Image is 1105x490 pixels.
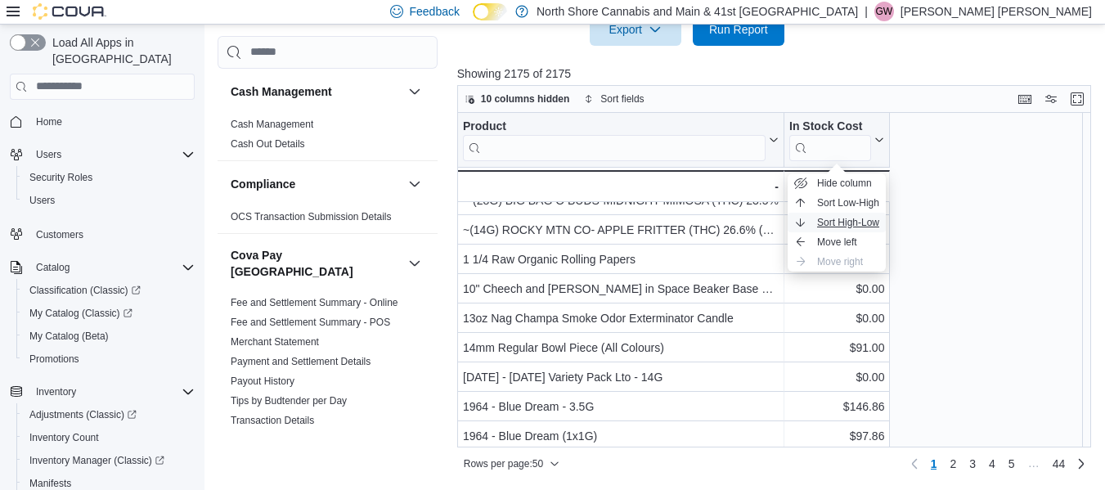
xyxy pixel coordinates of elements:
a: Page 2 of 44 [943,451,963,477]
span: Payout History [231,375,294,388]
button: Display options [1041,89,1061,109]
a: Transaction Details [231,415,314,426]
button: Users [16,189,201,212]
a: Page 3 of 44 [963,451,982,477]
div: In Stock Cost [789,119,871,161]
li: Skipping pages 6 to 43 [1022,456,1046,476]
span: 5 [1008,456,1015,472]
button: Cova Pay [GEOGRAPHIC_DATA] [405,254,424,273]
a: Inventory Manager (Classic) [16,449,201,472]
button: Users [3,143,201,166]
h3: Cash Management [231,83,332,100]
span: 4 [989,456,995,472]
span: Security Roles [29,171,92,184]
a: Payout History [231,375,294,387]
button: Sort fields [577,89,650,109]
a: Adjustments (Classic) [16,403,201,426]
p: Showing 2175 of 2175 [457,65,1098,82]
button: Hide column [788,173,886,193]
span: Inventory [36,385,76,398]
a: Inventory Manager (Classic) [23,451,171,470]
span: Inventory [29,382,195,402]
img: Cova [33,3,106,20]
button: My Catalog (Beta) [16,325,201,348]
span: Adjustments (Classic) [23,405,195,425]
ul: Pagination for preceding grid [924,451,1072,477]
div: Cova Pay [GEOGRAPHIC_DATA] [218,293,438,437]
div: 1964 - Blue Dream - 3.5G [463,397,779,416]
div: 1 1/4 Raw Organic Rolling Papers [463,249,779,269]
h3: Compliance [231,176,295,192]
span: My Catalog (Classic) [29,307,133,320]
span: Cash Management [231,118,313,131]
span: Fee and Settlement Summary - POS [231,316,390,329]
button: Inventory Count [16,426,201,449]
button: Compliance [405,174,424,194]
div: Cash Management [218,115,438,160]
span: Home [29,111,195,132]
span: Inventory Count [23,428,195,447]
span: Classification (Classic) [23,281,195,300]
button: Export [590,13,681,46]
span: Inventory Manager (Classic) [29,454,164,467]
span: Customers [29,223,195,244]
button: Catalog [29,258,76,277]
div: ~ (28G) BIG BAG O BUDS-MIDNIGHT MIMOSA (THC) 23.5% [463,191,779,210]
span: Users [23,191,195,210]
span: GW [875,2,892,21]
button: Customers [3,222,201,245]
span: Export [600,13,672,46]
span: Adjustments (Classic) [29,408,137,421]
button: 10 columns hidden [458,89,577,109]
div: - [462,177,779,196]
span: Promotions [23,349,195,369]
span: Move left [817,236,857,249]
span: Users [29,145,195,164]
span: Payment and Settlement Details [231,355,371,368]
div: 13oz Nag Champa Smoke Odor Exterminator Candle [463,308,779,328]
span: Sort fields [600,92,644,106]
a: Classification (Classic) [23,281,147,300]
div: 14mm Regular Bowl Piece (All Colours) [463,338,779,357]
button: Move left [788,232,886,252]
span: Catalog [29,258,195,277]
div: Product [463,119,766,161]
button: Security Roles [16,166,201,189]
button: Compliance [231,176,402,192]
a: Cash Management [231,119,313,130]
a: Page 44 of 44 [1046,451,1072,477]
a: Page 5 of 44 [1002,451,1022,477]
span: Manifests [29,477,71,490]
span: Load All Apps in [GEOGRAPHIC_DATA] [46,34,195,67]
span: Classification (Classic) [29,284,141,297]
span: Users [29,194,55,207]
span: Catalog [36,261,70,274]
p: North Shore Cannabis and Main & 41st [GEOGRAPHIC_DATA] [537,2,858,21]
span: Users [36,148,61,161]
span: Sort High-Low [817,216,879,229]
span: 2 [950,456,956,472]
span: Move right [817,255,863,268]
button: Keyboard shortcuts [1015,89,1035,109]
a: Fee and Settlement Summary - Online [231,297,398,308]
span: Hide column [817,177,872,190]
a: Classification (Classic) [16,279,201,302]
nav: Pagination for preceding grid [905,451,1092,477]
button: Users [29,145,68,164]
span: Inventory Manager (Classic) [23,451,195,470]
a: Users [23,191,61,210]
div: $0.00 [789,279,884,299]
a: Home [29,112,69,132]
button: Promotions [16,348,201,371]
span: 10 columns hidden [481,92,570,106]
input: Dark Mode [473,3,507,20]
a: Merchant Statement [231,336,319,348]
span: 44 [1053,456,1066,472]
span: Inventory Count [29,431,99,444]
h3: Cova Pay [GEOGRAPHIC_DATA] [231,247,402,280]
button: Cash Management [405,82,424,101]
span: Customers [36,228,83,241]
div: 10" Cheech and [PERSON_NAME] in Space Beaker Base Water Pipe [463,279,779,299]
div: $91.00 [789,338,884,357]
button: Product [463,119,779,161]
